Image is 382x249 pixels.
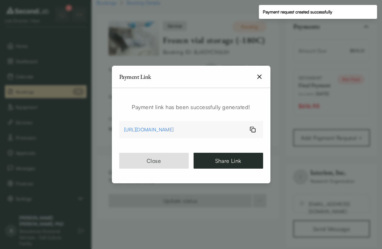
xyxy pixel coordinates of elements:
[263,9,332,15] div: Payment request created successfully
[119,153,189,169] button: Close
[119,103,263,112] div: Payment link has been successfully generated!
[124,126,174,133] span: [URL][DOMAIN_NAME]
[119,74,151,80] h2: Payment Link
[194,153,263,169] button: Share Link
